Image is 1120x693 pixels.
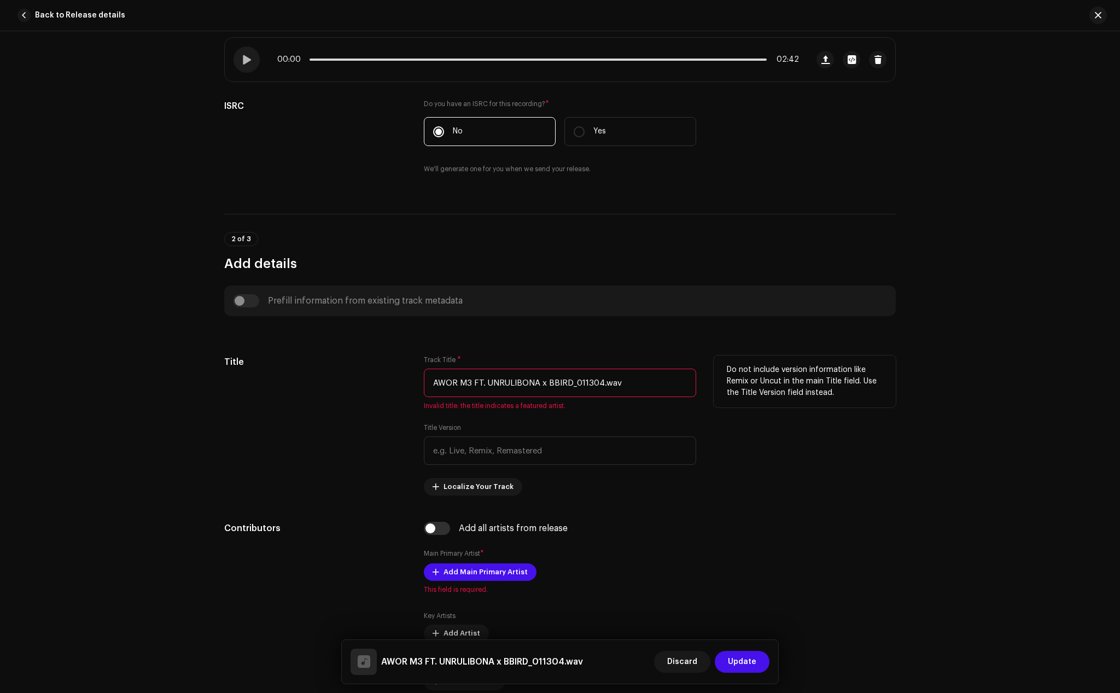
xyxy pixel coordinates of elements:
[667,651,697,673] span: Discard
[424,436,696,465] input: e.g. Live, Remix, Remastered
[424,625,489,642] button: Add Artist
[224,255,896,272] h3: Add details
[381,655,583,668] h5: AWOR M3 FT. UNRULIBONA x BBIRD_011304.wav
[453,126,463,137] p: No
[444,561,528,583] span: Add Main Primary Artist
[424,585,696,594] span: This field is required.
[424,478,522,496] button: Localize Your Track
[424,100,696,108] label: Do you have an ISRC for this recording?
[277,55,305,64] span: 00:00
[593,126,606,137] p: Yes
[654,651,710,673] button: Discard
[444,476,514,498] span: Localize Your Track
[771,55,799,64] span: 02:42
[424,164,591,174] small: We'll generate one for you when we send your release.
[424,423,461,432] label: Title Version
[728,651,756,673] span: Update
[224,356,406,369] h5: Title
[444,622,480,644] span: Add Artist
[424,369,696,397] input: Enter the name of the track
[424,612,456,620] label: Key Artists
[459,524,568,533] div: Add all artists from release
[224,100,406,113] h5: ISRC
[424,401,696,410] span: Invalid title: the title indicates a featured artist.
[224,522,406,535] h5: Contributors
[424,563,536,581] button: Add Main Primary Artist
[424,356,461,364] label: Track Title
[715,651,769,673] button: Update
[424,550,480,557] small: Main Primary Artist
[727,364,883,399] p: Do not include version information like Remix or Uncut in the main Title field. Use the Title Ver...
[231,236,251,242] span: 2 of 3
